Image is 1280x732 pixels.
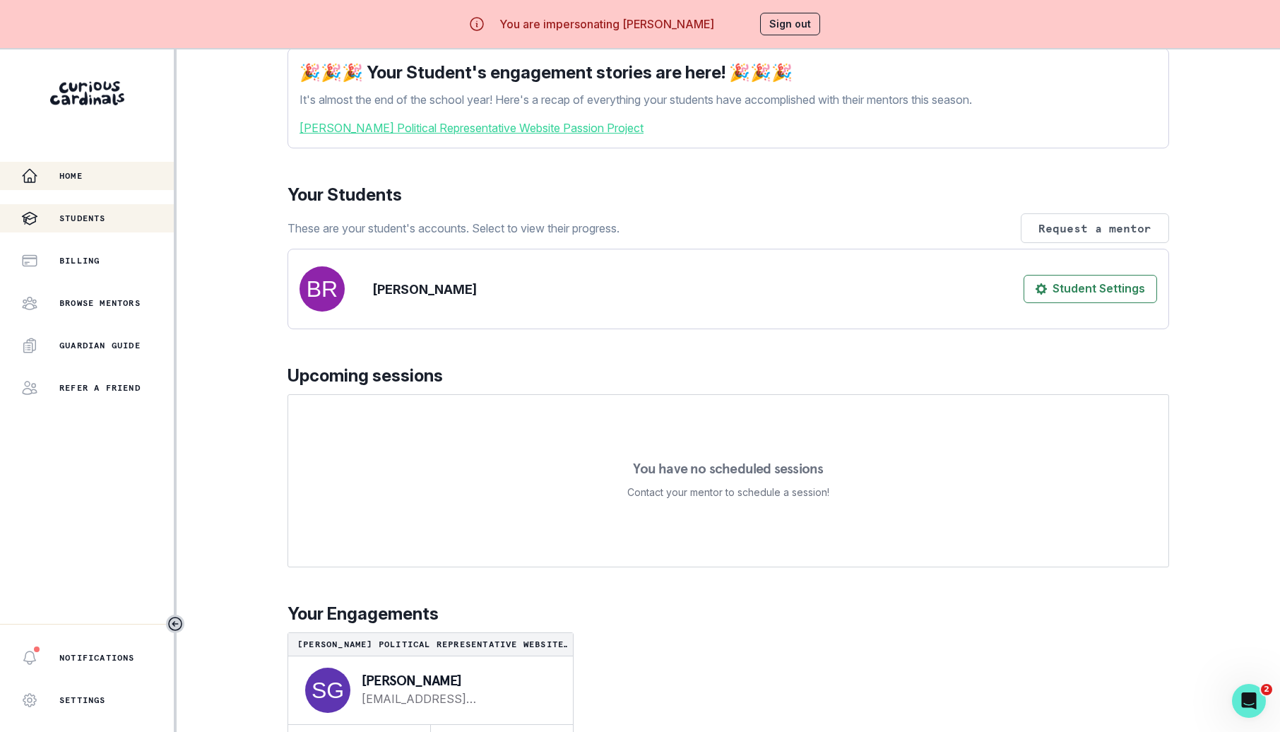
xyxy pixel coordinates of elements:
[300,60,1157,85] p: 🎉🎉🎉 Your Student's engagement stories are here! 🎉🎉🎉
[300,119,1157,136] a: [PERSON_NAME] Political Representative Website Passion Project
[59,652,135,663] p: Notifications
[1232,684,1266,718] iframe: Intercom live chat
[59,255,100,266] p: Billing
[294,639,567,650] p: [PERSON_NAME] Political Representative Website Passion Project
[305,668,350,713] img: svg
[59,297,141,309] p: Browse Mentors
[166,615,184,633] button: Toggle sidebar
[373,280,477,299] p: [PERSON_NAME]
[760,13,820,35] button: Sign out
[288,363,1169,389] p: Upcoming sessions
[633,461,823,476] p: You have no scheduled sessions
[288,182,1169,208] p: Your Students
[627,484,829,501] p: Contact your mentor to schedule a session!
[1021,213,1169,243] button: Request a mentor
[59,695,106,706] p: Settings
[288,220,620,237] p: These are your student's accounts. Select to view their progress.
[59,170,83,182] p: Home
[1261,684,1272,695] span: 2
[59,340,141,351] p: Guardian Guide
[59,213,106,224] p: Students
[1024,275,1157,303] button: Student Settings
[288,601,1169,627] p: Your Engagements
[499,16,714,33] p: You are impersonating [PERSON_NAME]
[50,81,124,105] img: Curious Cardinals Logo
[59,382,141,394] p: Refer a friend
[300,266,345,312] img: svg
[300,91,1157,108] p: It's almost the end of the school year! Here's a recap of everything your students have accomplis...
[362,690,550,707] a: [EMAIL_ADDRESS][DOMAIN_NAME]
[362,673,550,687] p: [PERSON_NAME]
